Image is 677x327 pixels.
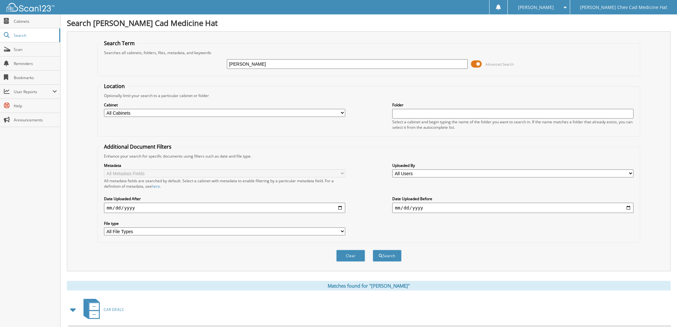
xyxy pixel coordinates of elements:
div: Enhance your search for specific documents using filters such as date and file type. [101,153,636,159]
label: Metadata [104,163,345,168]
legend: Additional Document Filters [101,143,175,150]
label: Date Uploaded After [104,196,345,201]
label: Cabinet [104,102,345,108]
a: CAR DEALS [80,297,124,322]
span: CAR DEALS [104,307,124,312]
span: Reminders [14,61,57,66]
button: Search [373,250,402,262]
input: start [104,203,345,213]
label: Folder [392,102,633,108]
span: Announcements [14,117,57,123]
div: Searches all cabinets, folders, files, metadata, and keywords [101,50,636,55]
input: end [392,203,633,213]
a: here [152,184,160,189]
label: Uploaded By [392,163,633,168]
span: Search [14,33,56,38]
button: Clear [336,250,365,262]
span: Bookmarks [14,75,57,80]
span: [PERSON_NAME] Chev Cad Medicine Hat [580,5,667,9]
label: Date Uploaded Before [392,196,633,201]
div: Matches found for "[PERSON_NAME]" [67,281,671,290]
h1: Search [PERSON_NAME] Cad Medicine Hat [67,18,671,28]
span: [PERSON_NAME] [518,5,554,9]
span: Scan [14,47,57,52]
span: Cabinets [14,19,57,24]
label: File type [104,221,345,226]
div: Optionally limit your search to a particular cabinet or folder [101,93,636,98]
div: Select a cabinet and begin typing the name of the folder you want to search in. If the name match... [392,119,633,130]
span: User Reports [14,89,52,94]
span: Help [14,103,57,109]
legend: Search Term [101,40,138,47]
span: Advanced Search [485,62,514,67]
img: scan123-logo-white.svg [6,3,54,12]
legend: Location [101,83,128,90]
div: All metadata fields are searched by default. Select a cabinet with metadata to enable filtering b... [104,178,345,189]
